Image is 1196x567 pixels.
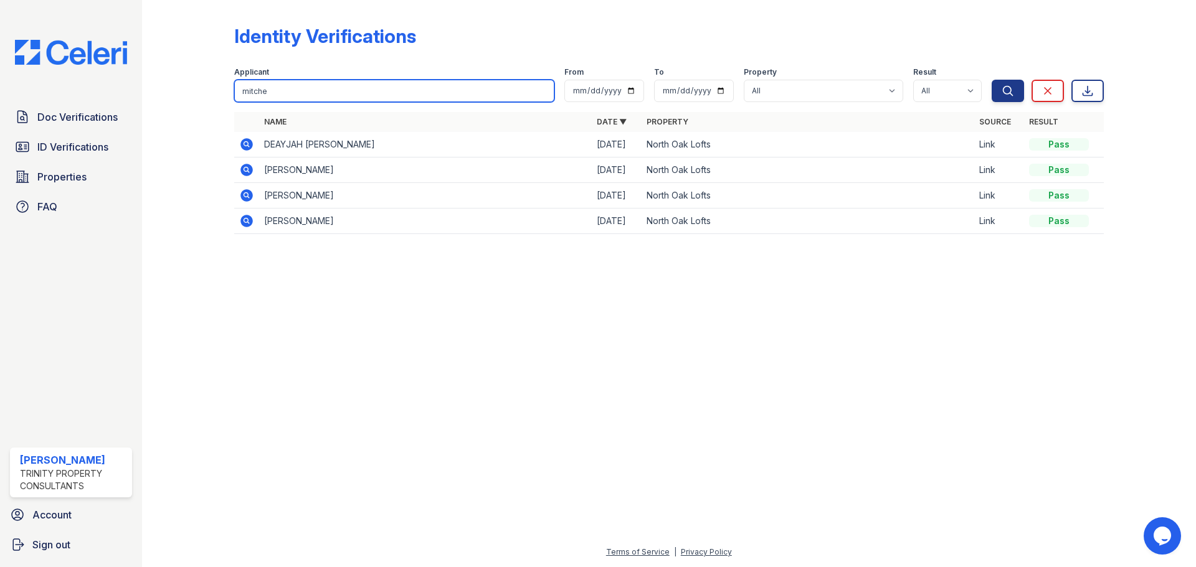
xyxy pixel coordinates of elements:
[37,110,118,124] span: Doc Verifications
[234,67,269,77] label: Applicant
[979,117,1011,126] a: Source
[974,157,1024,183] td: Link
[564,67,584,77] label: From
[1029,215,1089,227] div: Pass
[642,183,974,209] td: North Oak Lofts
[5,502,137,527] a: Account
[264,117,287,126] a: Name
[1029,117,1058,126] a: Result
[234,25,416,47] div: Identity Verifications
[20,452,127,467] div: [PERSON_NAME]
[674,547,676,556] div: |
[913,67,936,77] label: Result
[259,132,592,157] td: DEAYJAH [PERSON_NAME]
[37,139,108,154] span: ID Verifications
[592,183,642,209] td: [DATE]
[5,532,137,557] a: Sign out
[5,40,137,65] img: CE_Logo_Blue-a8612792a0a2168367f1c8372b55b34899dd931a85d93a1a3d3e32e68fde9ad4.png
[606,547,670,556] a: Terms of Service
[10,105,132,129] a: Doc Verifications
[592,209,642,234] td: [DATE]
[234,80,554,102] input: Search by name or phone number
[597,117,627,126] a: Date ▼
[37,169,87,184] span: Properties
[974,209,1024,234] td: Link
[654,67,664,77] label: To
[1029,164,1089,176] div: Pass
[647,117,688,126] a: Property
[20,467,127,492] div: Trinity Property Consultants
[37,199,57,214] span: FAQ
[592,132,642,157] td: [DATE]
[10,134,132,159] a: ID Verifications
[10,194,132,219] a: FAQ
[1029,189,1089,202] div: Pass
[642,132,974,157] td: North Oak Lofts
[974,132,1024,157] td: Link
[259,183,592,209] td: [PERSON_NAME]
[974,183,1024,209] td: Link
[681,547,732,556] a: Privacy Policy
[259,209,592,234] td: [PERSON_NAME]
[1144,517,1184,555] iframe: chat widget
[32,537,70,552] span: Sign out
[642,209,974,234] td: North Oak Lofts
[744,67,777,77] label: Property
[1029,138,1089,151] div: Pass
[259,157,592,183] td: [PERSON_NAME]
[10,164,132,189] a: Properties
[592,157,642,183] td: [DATE]
[642,157,974,183] td: North Oak Lofts
[32,507,72,522] span: Account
